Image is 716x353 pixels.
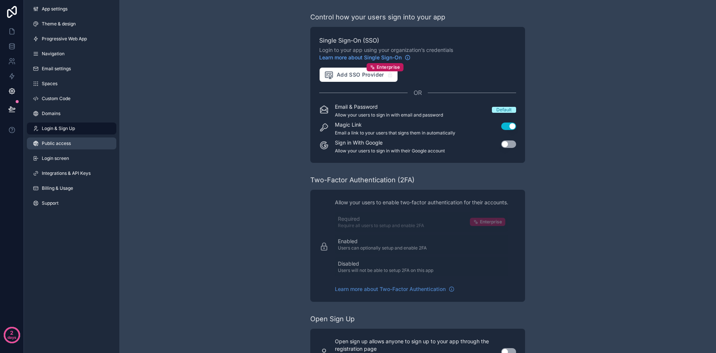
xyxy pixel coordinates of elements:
p: Disabled [338,260,433,267]
p: days [7,332,16,343]
p: Required [338,215,424,223]
a: Navigation [27,48,116,60]
span: Login screen [42,155,69,161]
p: Magic Link [335,121,455,128]
a: Integrations & API Keys [27,167,116,179]
p: Enabled [338,238,427,245]
p: Require all users to setup and enable 2FA [338,223,424,229]
span: OR [414,88,422,97]
a: Billing & Usage [27,182,116,194]
a: App settings [27,3,116,15]
a: Support [27,197,116,209]
a: Login screen [27,152,116,164]
span: Public access [42,140,71,146]
span: Theme & design [42,21,76,27]
span: Support [42,200,59,206]
span: Email settings [42,66,71,72]
div: Open Sign Up [310,314,355,324]
span: Domains [42,111,60,117]
p: Users can optionally setup and enable 2FA [338,245,427,251]
p: 2 [10,329,13,337]
a: Email settings [27,63,116,75]
p: Allow your users to enable two-factor authentication for their accounts. [335,199,508,206]
span: App settings [42,6,67,12]
span: Integrations & API Keys [42,170,91,176]
p: Email a link to your users that signs them in automatically [335,130,455,136]
p: Open sign up allows anyone to sign up to your app through the registration page [335,338,492,353]
span: Learn more about Two-Factor Authentication [335,285,446,293]
div: Two-Factor Authentication (2FA) [310,175,415,185]
span: Single Sign-On (SSO) [319,36,516,45]
a: Public access [27,137,116,149]
span: Login to your app using your organization’s credentials [319,46,516,61]
p: Email & Password [335,103,443,111]
p: Allow your users to sign in with email and password [335,112,443,118]
a: Custom Code [27,93,116,105]
div: Control how your users sign into your app [310,12,445,22]
span: Spaces [42,81,57,87]
a: Login & Sign Up [27,123,116,134]
p: Allow your users to sign in with their Google account [335,148,445,154]
a: Progressive Web App [27,33,116,45]
span: Learn more about Single Sign-On [319,54,402,61]
a: Domains [27,108,116,120]
span: Enterprise [377,64,400,70]
p: Sign in With Google [335,139,445,146]
span: Enterprise [480,219,502,225]
button: Add SSO ProviderEnterprise [319,67,398,82]
span: Billing & Usage [42,185,73,191]
a: Learn more about Two-Factor Authentication [335,285,455,293]
span: Navigation [42,51,65,57]
a: Learn more about Single Sign-On [319,54,411,61]
span: Add SSO Provider [324,70,384,80]
a: Theme & design [27,18,116,30]
span: Progressive Web App [42,36,87,42]
span: Login & Sign Up [42,126,75,131]
div: Default [496,107,512,113]
p: Users will not be able to setup 2FA on this app [338,267,433,273]
a: Spaces [27,78,116,90]
span: Custom Code [42,96,70,102]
